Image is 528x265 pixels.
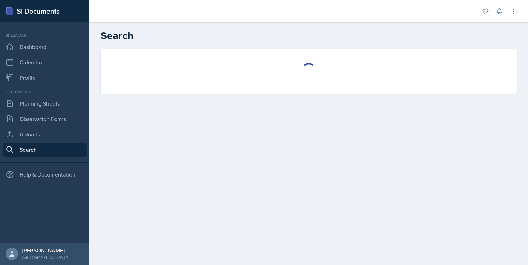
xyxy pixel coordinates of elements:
div: Si leader [3,32,87,38]
div: Documents [3,89,87,95]
a: Dashboard [3,40,87,54]
a: Search [3,143,87,157]
a: Observation Forms [3,112,87,126]
a: Profile [3,71,87,85]
div: [PERSON_NAME] [22,247,69,254]
div: Help & Documentation [3,167,87,181]
h2: Search [101,29,517,42]
a: Uploads [3,127,87,141]
div: [GEOGRAPHIC_DATA] [22,254,69,261]
a: Planning Sheets [3,96,87,110]
a: Calendar [3,55,87,69]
